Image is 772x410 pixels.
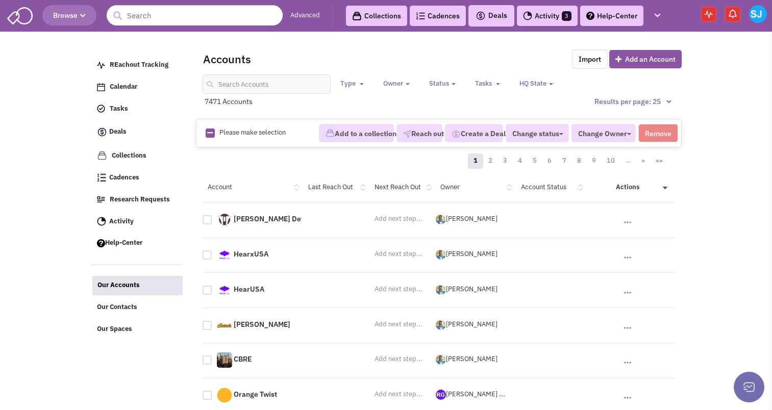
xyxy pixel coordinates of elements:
[527,153,542,169] a: 5
[234,355,252,364] a: CBRE
[523,11,532,20] img: Activity.png
[97,324,132,333] span: Our Spaces
[375,390,422,399] div: Add next step...
[380,79,413,89] button: Owner
[403,130,411,138] img: VectorPaper_Plane.png
[308,183,353,191] a: Last Reach Out
[92,121,182,143] a: Deals
[42,5,96,25] button: Browse
[416,12,425,19] img: Cadences_logo.png
[472,9,510,22] button: Deals
[586,153,602,169] a: 9
[472,79,503,89] button: Tasks
[429,214,509,224] div: [PERSON_NAME]
[53,11,86,20] span: Browse
[468,153,483,169] a: 1
[92,146,182,166] a: Collections
[429,320,509,330] div: [PERSON_NAME]
[445,124,503,142] button: Create a Deal
[234,320,290,329] a: [PERSON_NAME]
[337,79,367,89] button: Type
[517,6,578,26] a: Activity3
[97,302,137,311] span: Our Contacts
[97,280,140,289] span: Our Accounts
[290,11,320,20] a: Advanced
[110,195,170,203] span: Research Requests
[7,5,33,24] img: SmartAdmin
[97,105,105,113] img: icon-tasks.png
[97,83,105,91] img: Calendar.png
[97,239,105,247] img: help.png
[92,320,182,339] a: Our Spaces
[352,11,362,21] img: icon-collection-lavender-black.svg
[571,124,636,142] button: Change Owner
[749,5,767,23] img: Sarah Jones
[542,153,557,169] a: 6
[97,173,106,182] img: Cadences_logo.png
[586,12,594,20] img: help.png
[436,214,446,224] img: W7vr0x00b0GZC0PPbilSCg.png
[375,285,422,294] div: Add next step...
[452,129,461,139] img: Deal-Dollar.png
[410,6,466,26] a: Cadences
[375,354,422,364] div: Add next step...
[110,104,128,113] span: Tasks
[476,10,486,22] img: icon-deals.svg
[483,153,498,169] a: 2
[580,6,643,26] a: Help-Center
[429,354,509,365] div: [PERSON_NAME]
[475,79,492,88] span: Tasks
[107,5,283,25] input: Search
[234,285,264,294] a: HearUSA
[375,183,421,191] a: Next Reach Out
[557,153,572,169] a: 7
[436,390,446,400] img: UJoCR_hNC0SuxmcjvEOSeA.png
[97,126,107,138] img: icon-deals.svg
[206,129,215,138] img: Rectangle.png
[616,183,639,191] a: Actions
[234,215,335,224] a: [PERSON_NAME] Developme...
[203,74,331,94] input: Search Accounts
[92,99,182,119] a: Tasks
[97,217,106,226] img: Activity.png
[340,79,356,88] span: Type
[476,11,507,20] span: Deals
[346,6,407,26] a: Collections
[396,124,442,142] button: Reach out
[429,390,509,400] div: [PERSON_NAME] ...
[620,153,636,169] a: …
[203,94,675,109] div: 7471 Accounts
[112,150,146,159] span: Collections
[92,234,182,253] a: Help-Center
[650,153,668,169] a: »»
[440,183,460,191] a: Owner
[383,79,403,88] span: Owner
[92,298,182,317] a: Our Contacts
[97,196,105,202] img: Research.png
[506,124,569,142] button: Change status
[92,78,182,97] a: Calendar
[436,285,446,295] img: W7vr0x00b0GZC0PPbilSCg.png
[429,285,509,295] div: [PERSON_NAME]
[601,153,620,169] a: 10
[109,217,134,225] span: Activity
[375,249,422,259] div: Add next step...
[109,173,139,182] span: Cadences
[234,390,277,399] a: Orange Twist
[92,168,182,188] a: Cadences
[92,56,182,75] a: REachout Tracking
[92,276,183,295] a: Our Accounts
[234,249,268,259] a: HearxUSA
[97,150,107,161] img: icon-collection-lavender.png
[208,183,232,191] a: Account
[375,320,422,329] div: Add next step...
[519,79,546,88] span: HQ State
[219,128,286,137] span: Please make selection
[572,49,608,69] a: Import
[516,79,556,89] button: HQ State
[203,52,251,66] h2: Accounts
[436,354,446,365] img: W7vr0x00b0GZC0PPbilSCg.png
[638,124,678,142] button: Remove
[110,82,137,91] span: Calendar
